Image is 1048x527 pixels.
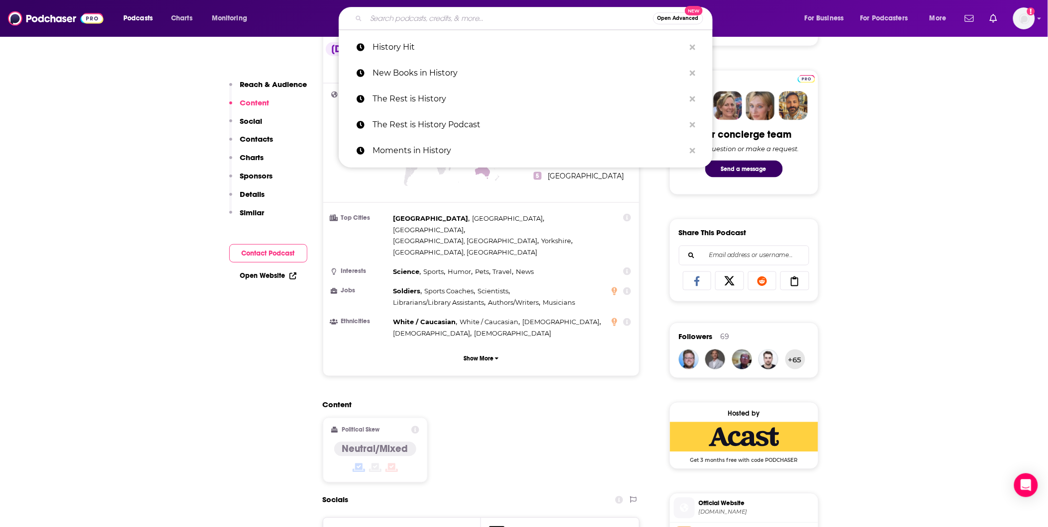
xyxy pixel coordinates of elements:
[331,350,632,368] button: Show More
[689,145,799,153] div: Ask a question or make a request.
[854,10,923,26] button: open menu
[348,7,722,30] div: Search podcasts, credits, & more...
[805,11,844,25] span: For Business
[798,10,857,26] button: open menu
[323,491,349,510] h2: Socials
[713,91,742,120] img: Barbara Profile
[393,249,538,257] span: [GEOGRAPHIC_DATA], [GEOGRAPHIC_DATA]
[373,60,685,86] p: New Books in History
[229,208,265,226] button: Similar
[860,11,908,25] span: For Podcasters
[1027,7,1035,15] svg: Add a profile image
[472,214,543,222] span: [GEOGRAPHIC_DATA]
[240,134,274,144] p: Contacts
[331,288,389,294] h3: Jobs
[331,268,389,275] h3: Interests
[986,10,1001,27] a: Show notifications dropdown
[699,509,814,516] span: historyhit.com
[493,268,512,276] span: Travel
[1013,7,1035,29] span: Logged in as SusanHershberg
[746,91,775,120] img: Jules Profile
[541,237,571,245] span: Yorkshire
[339,86,713,112] a: The Rest is History
[212,11,247,25] span: Monitoring
[448,266,473,278] span: ,
[670,422,818,452] img: Acast Deal: Get 3 months free with code PODCHASER
[679,332,713,342] span: Followers
[477,286,510,297] span: ,
[732,350,752,369] a: bdlarter08
[240,271,296,280] a: Open Website
[534,172,542,180] span: 5
[373,34,685,60] p: History Hit
[759,350,778,369] img: sumpetronius
[923,10,959,26] button: open menu
[780,271,809,290] a: Copy Link
[229,80,307,98] button: Reach & Audience
[229,98,270,116] button: Content
[460,318,518,326] span: White / Caucasian
[229,116,263,135] button: Social
[393,214,469,222] span: [GEOGRAPHIC_DATA]
[229,189,265,208] button: Details
[229,153,264,171] button: Charts
[393,226,464,234] span: [GEOGRAPHIC_DATA]
[339,60,713,86] a: New Books in History
[798,74,815,83] a: Pro website
[522,317,601,328] span: ,
[493,266,514,278] span: ,
[373,112,685,138] p: The Rest is History Podcast
[393,330,471,338] span: [DEMOGRAPHIC_DATA]
[393,297,486,309] span: ,
[116,10,166,26] button: open menu
[670,410,818,418] div: Hosted by
[326,42,442,56] div: [DEMOGRAPHIC_DATA]
[522,318,599,326] span: [DEMOGRAPHIC_DATA]
[748,271,777,290] a: Share on Reddit
[331,215,389,221] h3: Top Cities
[240,189,265,199] p: Details
[123,11,153,25] span: Podcasts
[670,452,818,464] span: Get 3 months free with code PODCHASER
[685,6,703,15] span: New
[670,422,818,463] a: Acast Deal: Get 3 months free with code PODCHASER
[8,9,103,28] a: Podchaser - Follow, Share and Rate Podcasts
[240,98,270,107] p: Content
[715,271,744,290] a: Share on X/Twitter
[171,11,192,25] span: Charts
[424,286,475,297] span: ,
[679,350,699,369] img: cspangle
[721,333,730,342] div: 69
[448,268,471,276] span: Humor
[477,287,508,295] span: Scientists
[1013,7,1035,29] button: Show profile menu
[705,350,725,369] img: mdial
[1014,473,1038,497] div: Open Intercom Messenger
[240,171,273,180] p: Sponsors
[393,317,458,328] span: ,
[393,213,470,224] span: ,
[785,350,805,369] button: +65
[205,10,260,26] button: open menu
[548,172,624,180] span: [GEOGRAPHIC_DATA]
[779,91,808,120] img: Jon Profile
[543,299,575,307] span: Musicians
[240,208,265,217] p: Similar
[423,266,445,278] span: ,
[674,498,814,519] a: Official Website[DOMAIN_NAME]
[229,244,307,263] button: Contact Podcast
[393,237,538,245] span: [GEOGRAPHIC_DATA], [GEOGRAPHIC_DATA]
[653,12,703,24] button: Open AdvancedNew
[930,11,947,25] span: More
[393,299,484,307] span: Librarians/Library Assistants
[339,138,713,164] a: Moments in History
[393,287,421,295] span: Soldiers
[366,10,653,26] input: Search podcasts, credits, & more...
[323,400,632,410] h2: Content
[679,246,809,265] div: Search followers
[699,499,814,508] span: Official Website
[240,116,263,126] p: Social
[696,128,792,141] div: Your concierge team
